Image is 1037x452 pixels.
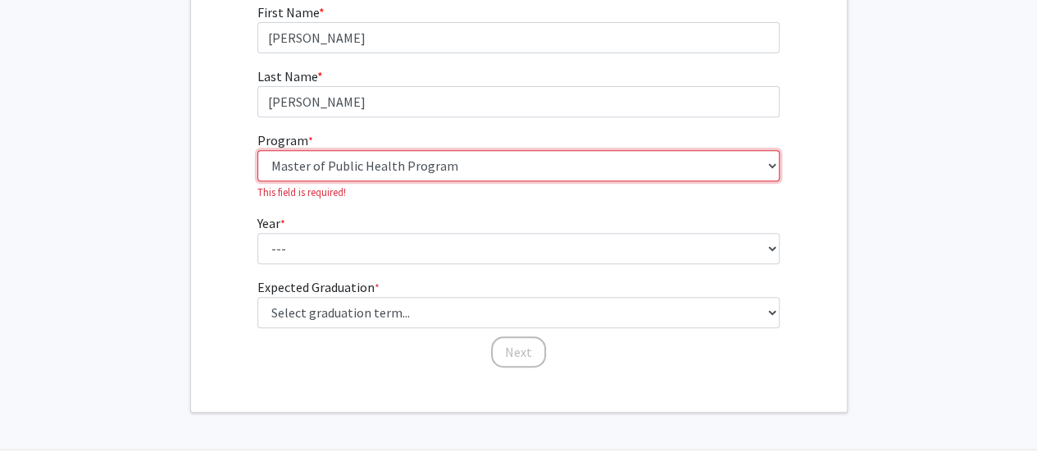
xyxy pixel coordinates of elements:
[257,4,319,21] span: First Name
[257,68,317,84] span: Last Name
[12,378,70,440] iframe: Chat
[257,130,313,150] label: Program
[491,336,546,368] button: Next
[257,213,285,233] label: Year
[257,277,380,297] label: Expected Graduation
[257,185,780,200] p: This field is required!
